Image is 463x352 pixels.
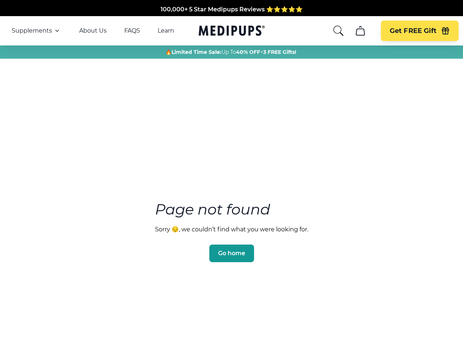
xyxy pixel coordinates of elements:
span: 100,000+ 5 Star Medipups Reviews ⭐️⭐️⭐️⭐️⭐️ [161,6,303,13]
span: Supplements [12,27,52,34]
h3: Page not found [155,199,308,220]
a: About Us [79,27,107,34]
button: Go home [209,245,254,262]
button: Get FREE Gift [381,21,459,41]
span: Go home [218,250,245,257]
p: Sorry 😔, we couldn’t find what you were looking for. [155,226,308,233]
span: Get FREE Gift [390,27,437,35]
a: FAQS [124,27,140,34]
button: Supplements [12,26,62,35]
button: search [332,25,344,37]
button: cart [352,22,369,40]
a: Medipups [199,24,265,39]
a: Learn [158,27,174,34]
span: 🔥 Up To + [165,48,296,56]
